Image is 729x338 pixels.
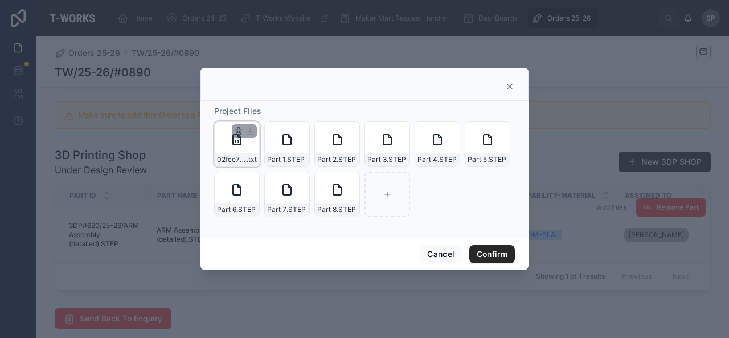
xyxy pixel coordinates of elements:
[468,155,487,164] span: Part 5
[214,106,261,116] span: Project Files
[437,155,457,164] span: .STEP
[217,155,247,164] span: 02fce732-cd2f-4184-9d65-795f922b8f31-ARM-Assembly-(detailed)
[469,245,515,263] button: Confirm
[317,205,337,214] span: Part 8
[420,245,462,263] button: Cancel
[317,155,337,164] span: Part 2
[267,155,285,164] span: Part 1
[267,205,286,214] span: Part 7
[487,155,506,164] span: .STEP
[367,155,387,164] span: Part 3
[417,155,437,164] span: Part 4
[247,155,257,164] span: .txt
[217,205,236,214] span: Part 6
[337,205,356,214] span: .STEP
[387,155,406,164] span: .STEP
[285,155,305,164] span: .STEP
[337,155,356,164] span: .STEP
[286,205,306,214] span: .STEP
[236,205,256,214] span: .STEP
